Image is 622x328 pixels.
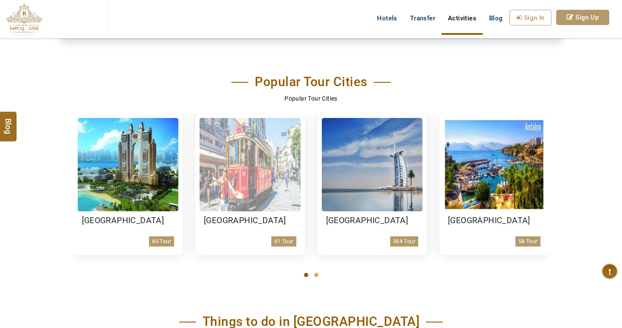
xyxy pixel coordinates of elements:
[483,10,509,27] a: Blog
[515,236,540,247] p: 58 Tour
[231,74,391,90] h2: Popular Tour Cities
[404,10,442,27] a: Transfer
[204,216,296,226] h3: [GEOGRAPHIC_DATA]
[448,216,540,226] h3: [GEOGRAPHIC_DATA]
[271,236,296,247] p: 61 Tour
[73,114,183,255] a: [GEOGRAPHIC_DATA]85 Tour
[439,114,549,255] a: [GEOGRAPHIC_DATA]58 Tour
[442,10,483,27] a: Activities
[326,216,419,226] h3: [GEOGRAPHIC_DATA]
[6,3,42,36] img: The Royal Line Holidays
[3,118,14,126] span: Blog
[509,10,552,25] a: Sign In
[489,14,503,22] span: Blog
[556,10,609,25] a: Sign Up
[82,216,174,226] h3: [GEOGRAPHIC_DATA]
[195,114,305,255] a: [GEOGRAPHIC_DATA]61 Tour
[318,114,427,255] a: [GEOGRAPHIC_DATA]364 Tour
[73,94,549,103] p: Popular Tour Cities
[149,236,174,247] p: 85 Tour
[371,10,403,27] a: Hotels
[390,236,418,247] p: 364 Tour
